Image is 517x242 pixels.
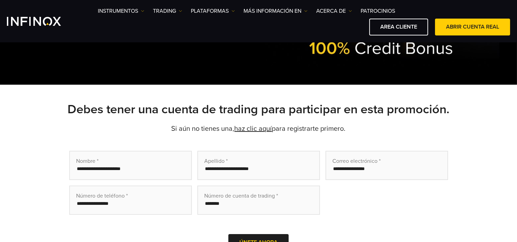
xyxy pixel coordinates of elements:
[244,7,308,15] a: Más información en
[235,125,272,133] a: haz clic aquí
[316,7,352,15] a: ACERCA DE
[98,7,144,15] a: Instrumentos
[153,7,182,15] a: TRADING
[68,102,449,117] strong: Debes tener una cuenta de trading para participar en esta promoción.
[18,124,500,134] p: Si aún no tienes una, para registrarte primero.
[369,19,428,35] a: AREA CLIENTE
[435,19,510,35] a: ABRIR CUENTA REAL
[361,7,395,15] a: Patrocinios
[191,7,235,15] a: PLATAFORMAS
[7,17,77,26] a: INFINOX Logo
